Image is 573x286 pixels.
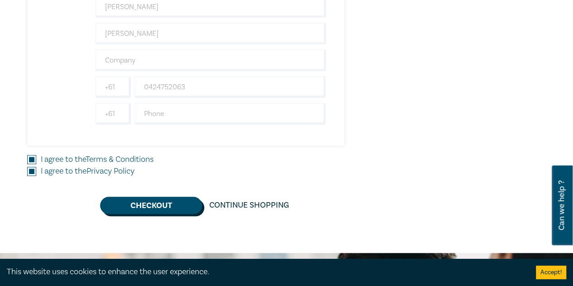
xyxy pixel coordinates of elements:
input: +61 [96,76,131,98]
span: Can we help ? [557,171,566,240]
button: Checkout [100,197,202,214]
label: I agree to the [41,154,154,165]
a: Terms & Conditions [86,154,154,165]
div: This website uses cookies to enhance the user experience. [7,266,522,278]
input: Company [96,49,326,71]
a: Continue Shopping [202,197,296,214]
button: Accept cookies [536,266,566,279]
input: Last Name* [96,23,326,44]
input: +61 [96,103,131,125]
input: Phone [135,103,326,125]
a: Privacy Policy [87,166,135,176]
input: Mobile* [135,76,326,98]
label: I agree to the [41,165,135,177]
